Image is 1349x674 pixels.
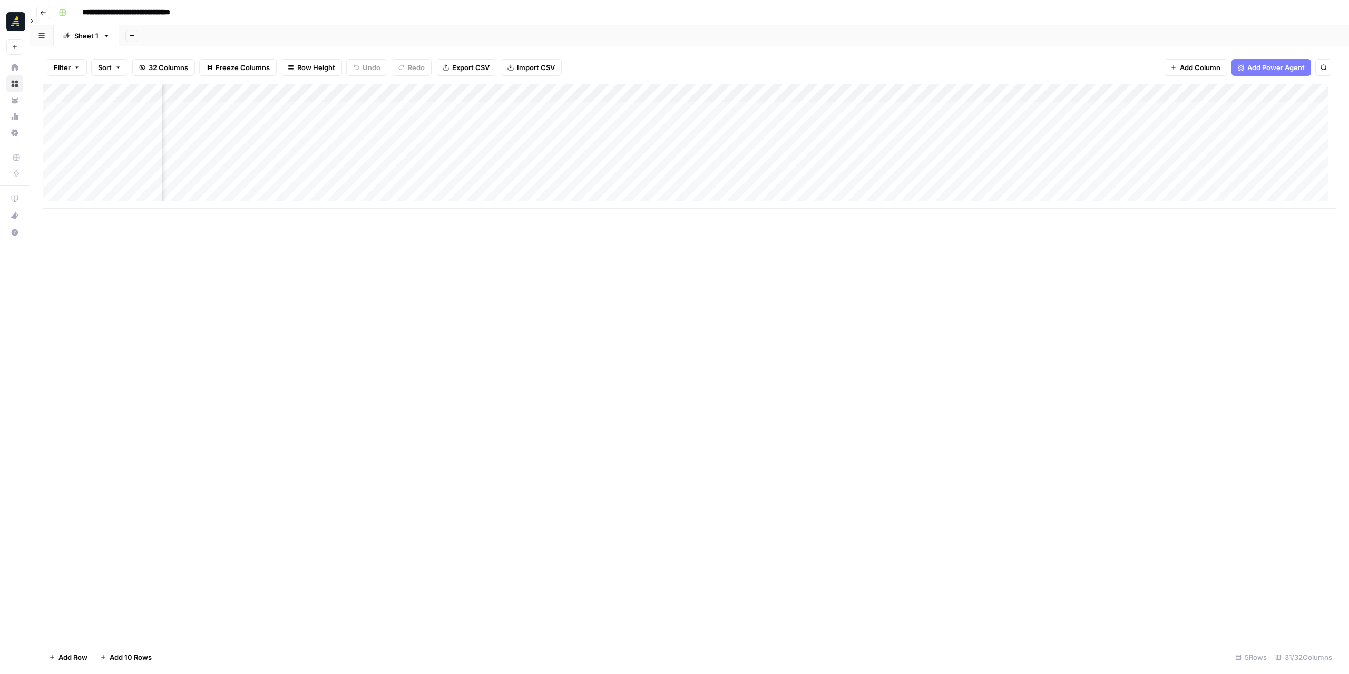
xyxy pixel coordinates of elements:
[6,207,23,224] button: What's new?
[452,62,490,73] span: Export CSV
[392,59,432,76] button: Redo
[1271,649,1336,666] div: 31/32 Columns
[363,62,380,73] span: Undo
[6,92,23,109] a: Your Data
[281,59,342,76] button: Row Height
[346,59,387,76] button: Undo
[7,208,23,223] div: What's new?
[47,59,87,76] button: Filter
[6,190,23,207] a: AirOps Academy
[54,62,71,73] span: Filter
[6,59,23,76] a: Home
[91,59,128,76] button: Sort
[517,62,555,73] span: Import CSV
[216,62,270,73] span: Freeze Columns
[436,59,496,76] button: Export CSV
[297,62,335,73] span: Row Height
[1247,62,1305,73] span: Add Power Agent
[132,59,195,76] button: 32 Columns
[149,62,188,73] span: 32 Columns
[6,224,23,241] button: Help + Support
[110,652,152,662] span: Add 10 Rows
[1180,62,1220,73] span: Add Column
[74,31,99,41] div: Sheet 1
[98,62,112,73] span: Sort
[43,649,94,666] button: Add Row
[501,59,562,76] button: Import CSV
[6,12,25,31] img: Marketers in Demand Logo
[1164,59,1227,76] button: Add Column
[6,75,23,92] a: Browse
[6,124,23,141] a: Settings
[408,62,425,73] span: Redo
[94,649,158,666] button: Add 10 Rows
[6,108,23,125] a: Usage
[199,59,277,76] button: Freeze Columns
[54,25,119,46] a: Sheet 1
[1231,59,1311,76] button: Add Power Agent
[58,652,87,662] span: Add Row
[1231,649,1271,666] div: 5 Rows
[6,8,23,35] button: Workspace: Marketers in Demand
